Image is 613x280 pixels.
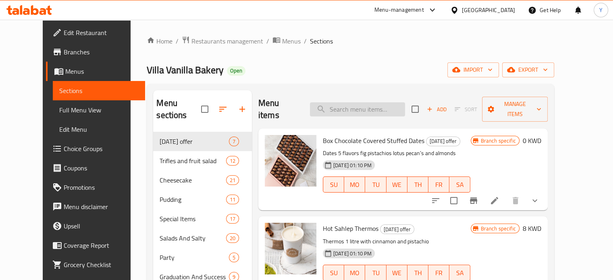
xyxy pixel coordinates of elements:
img: ‏Box Chocolate Covered Stuffed Dates [265,135,316,187]
span: SU [326,267,341,279]
button: Branch-specific-item [464,191,483,210]
div: Pudding [160,195,226,204]
span: Open [227,67,245,74]
button: TH [407,176,428,193]
a: Choice Groups [46,139,145,158]
span: 17 [226,215,239,223]
span: Select section first [449,103,482,116]
button: sort-choices [426,191,445,210]
span: Trifles and fruit salad [160,156,226,166]
a: Branches [46,42,145,62]
p: Dates 5 flavors fig pistachios lotus pecan’s and almonds [323,148,471,158]
span: Sections [310,36,333,46]
button: Add [424,103,449,116]
span: Coverage Report [64,241,139,250]
div: [DATE] offer7 [153,132,252,151]
button: FR [428,176,449,193]
span: 5 [229,254,239,261]
span: Select all sections [196,101,213,118]
li: / [304,36,307,46]
a: Menus [272,36,301,46]
span: Hot Sahlep Thermos [323,222,378,234]
a: Sections [53,81,145,100]
span: Branch specific [478,137,519,145]
div: Trifles and fruit salad12 [153,151,252,170]
span: SA [453,267,467,279]
span: Menus [282,36,301,46]
span: Manage items [488,99,541,119]
button: show more [525,191,544,210]
span: Branches [64,47,139,57]
span: FR [432,179,446,191]
div: Pudding11 [153,190,252,209]
span: [DATE] 01:10 PM [330,162,375,169]
button: delete [506,191,525,210]
button: SU [323,176,344,193]
span: export [509,65,548,75]
span: Salads And Salty [160,233,226,243]
span: Sort sections [213,100,233,119]
h6: 0 KWD [523,135,541,146]
a: Full Menu View [53,100,145,120]
a: Home [147,36,172,46]
span: Edit Restaurant [64,28,139,37]
span: Add [426,105,447,114]
nav: breadcrumb [147,36,554,46]
a: Edit Menu [53,120,145,139]
span: Full Menu View [59,105,139,115]
li: / [266,36,269,46]
span: Branch specific [478,225,519,232]
span: MO [347,179,362,191]
span: Special Items [160,214,226,224]
span: 21 [226,176,239,184]
div: items [226,175,239,185]
a: Coupons [46,158,145,178]
div: items [226,214,239,224]
button: Add section [233,100,252,119]
button: export [502,62,554,77]
div: Today offer [380,224,414,234]
div: Party5 [153,248,252,267]
a: Promotions [46,178,145,197]
span: Villa Vanilla Bakery [147,61,224,79]
div: items [229,253,239,262]
li: / [176,36,179,46]
span: 12 [226,157,239,165]
span: Edit Menu [59,124,139,134]
div: [GEOGRAPHIC_DATA] [462,6,515,15]
div: Menu-management [374,5,424,15]
span: TU [368,267,383,279]
span: Cheesecake [160,175,226,185]
span: Y [599,6,603,15]
span: [DATE] offer [426,137,460,146]
span: FR [432,267,446,279]
span: MO [347,267,362,279]
a: Coverage Report [46,236,145,255]
h2: Menu sections [156,97,201,121]
a: Menus [46,62,145,81]
span: TU [368,179,383,191]
span: Party [160,253,229,262]
a: Edit Restaurant [46,23,145,42]
span: Grocery Checklist [64,260,139,270]
div: items [229,137,239,146]
span: Menu disclaimer [64,202,139,212]
a: Edit menu item [490,196,499,205]
h2: Menu items [258,97,301,121]
a: Upsell [46,216,145,236]
button: MO [344,176,365,193]
span: Upsell [64,221,139,231]
a: Restaurants management [182,36,263,46]
span: 7 [229,138,239,145]
span: import [454,65,492,75]
span: WE [390,179,404,191]
span: Menus [65,66,139,76]
h6: 8 KWD [523,223,541,234]
span: [DATE] 01:10 PM [330,250,375,257]
span: Sections [59,86,139,95]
